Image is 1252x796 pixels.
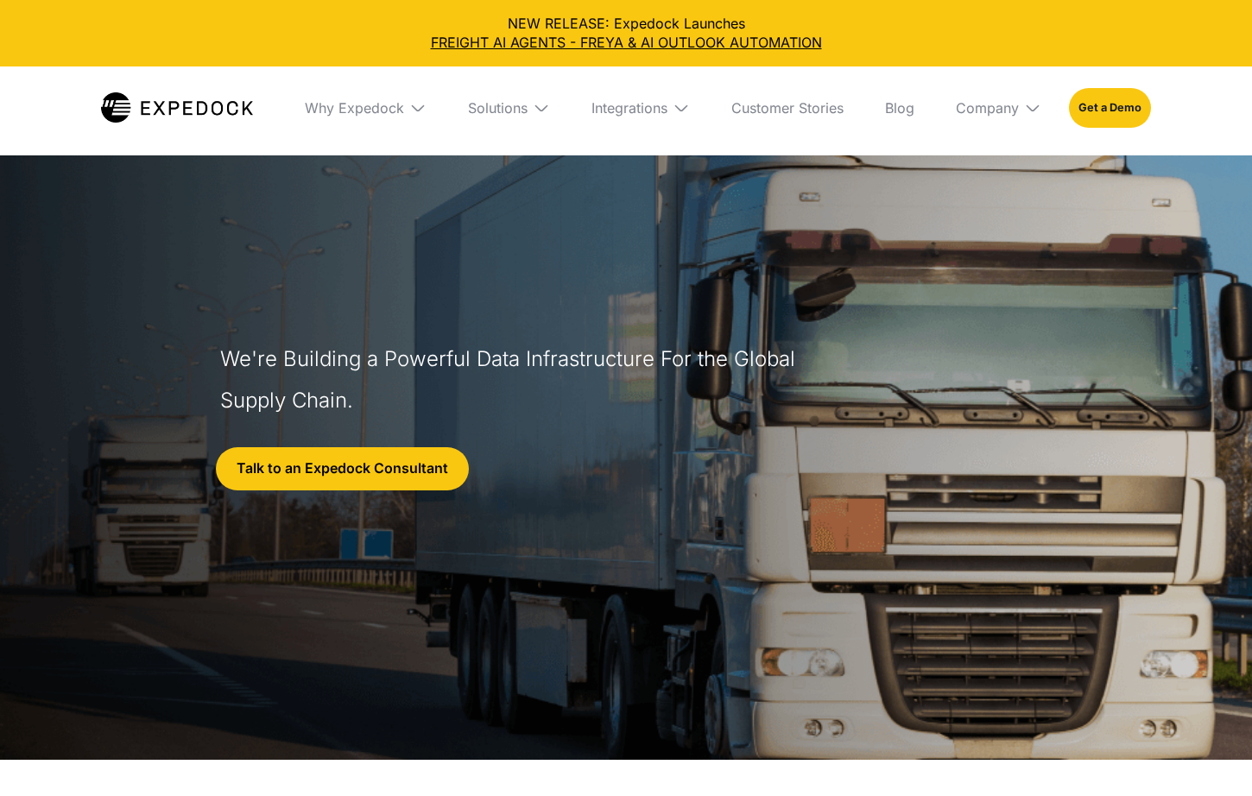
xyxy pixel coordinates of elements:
[216,447,469,490] a: Talk to an Expedock Consultant
[718,66,857,149] a: Customer Stories
[468,99,528,117] div: Solutions
[220,338,804,421] h1: We're Building a Powerful Data Infrastructure For the Global Supply Chain.
[871,66,928,149] a: Blog
[1069,88,1151,128] a: Get a Demo
[305,99,404,117] div: Why Expedock
[14,33,1238,52] a: FREIGHT AI AGENTS - FREYA & AI OUTLOOK AUTOMATION
[956,99,1019,117] div: Company
[591,99,667,117] div: Integrations
[14,14,1238,53] div: NEW RELEASE: Expedock Launches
